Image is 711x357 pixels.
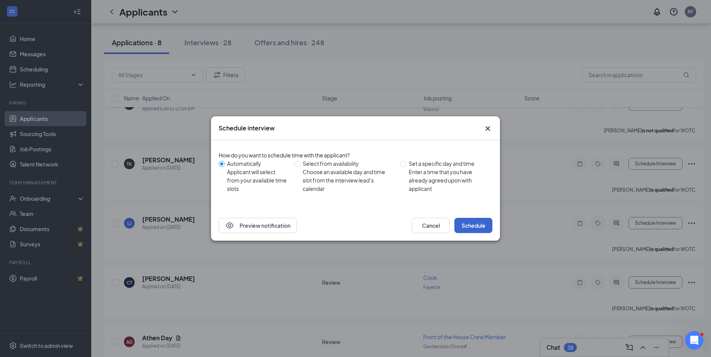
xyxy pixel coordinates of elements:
[412,218,450,233] button: Cancel
[219,218,297,233] button: EyePreview notification
[454,218,492,233] button: Schedule
[303,159,394,168] div: Select from availability
[483,124,492,133] svg: Cross
[303,168,394,193] div: Choose an available day and time slot from the interview lead’s calendar
[225,221,234,230] svg: Eye
[227,159,288,168] div: Automatically
[219,151,492,159] div: How do you want to schedule time with the applicant?
[409,168,486,193] div: Enter a time that you have already agreed upon with applicant
[409,159,486,168] div: Set a specific day and time
[227,168,288,193] div: Applicant will select from your available time slots
[219,124,275,132] h3: Schedule interview
[685,331,703,349] iframe: Intercom live chat
[483,124,492,133] button: Close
